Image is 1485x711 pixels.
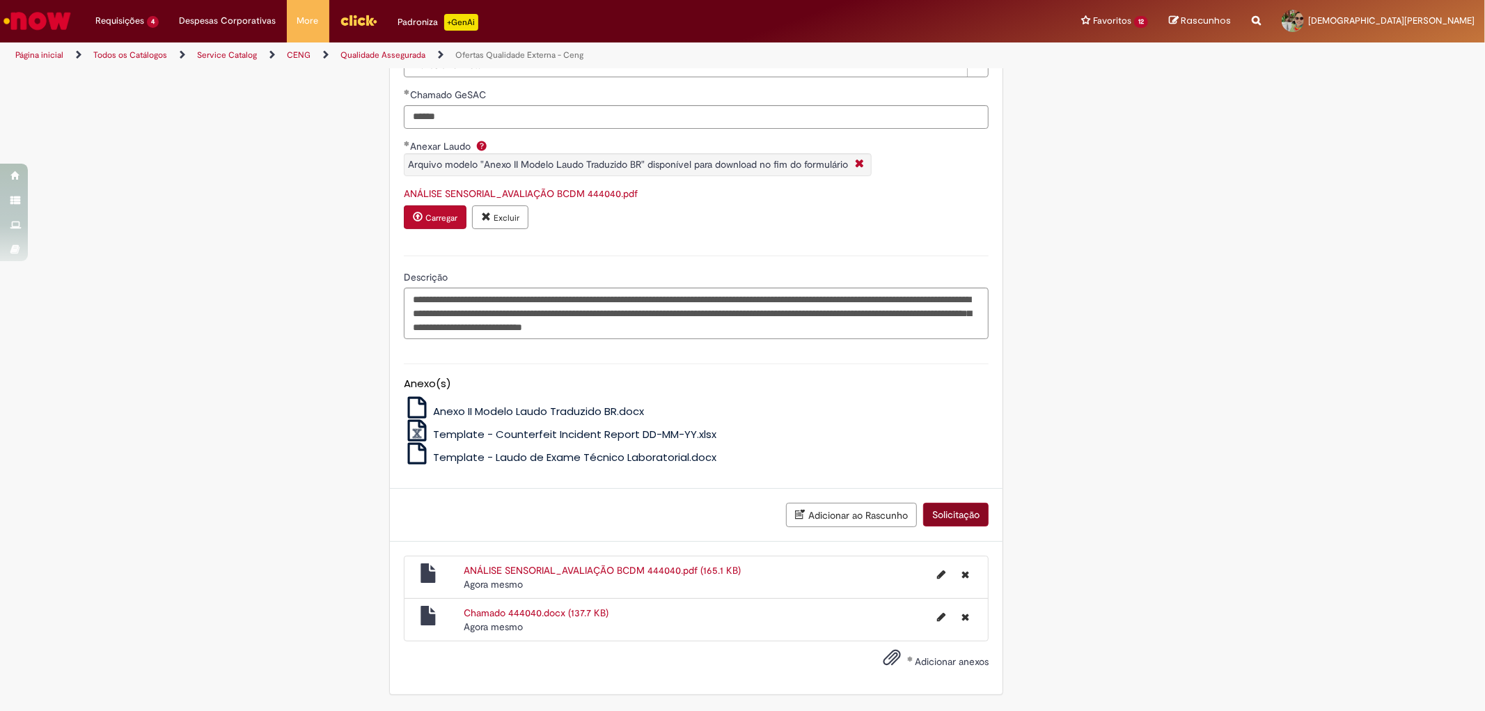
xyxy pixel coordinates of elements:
span: Template - Counterfeit Incident Report DD-MM-YY.xlsx [433,427,716,442]
span: Anexo II Modelo Laudo Traduzido BR.docx [433,404,644,419]
div: Padroniza [398,14,478,31]
span: Descrição [404,271,450,283]
time: 29/08/2025 14:21:54 [464,620,523,633]
textarea: Descrição [404,288,989,339]
span: Adicionar anexos [915,655,989,668]
a: Qualidade Assegurada [340,49,425,61]
span: Chamado GeSAC [410,88,489,101]
time: 29/08/2025 14:21:54 [464,578,523,591]
p: +GenAi [444,14,478,31]
span: Agora mesmo [464,620,523,633]
a: Rascunhos [1169,15,1231,28]
a: ANÁLISE SENSORIAL_AVALIAÇÃO BCDM 444040.pdf (165.1 KB) [464,564,741,577]
button: Carregar anexo de Anexar Laudo Required [404,205,466,229]
span: Template - Laudo de Exame Técnico Laboratorial.docx [433,450,716,464]
button: Excluir anexo ANÁLISE SENSORIAL_AVALIAÇÃO BCDM 444040.pdf [472,205,528,229]
span: [DEMOGRAPHIC_DATA][PERSON_NAME] [1308,15,1475,26]
small: Excluir [494,212,519,224]
span: Ajuda para Anexar Laudo [473,140,490,151]
h5: Anexo(s) [404,378,989,390]
span: Obrigatório Preenchido [404,141,410,146]
span: Agora mesmo [464,578,523,591]
img: ServiceNow [1,7,73,35]
a: Chamado 444040.docx (137.7 KB) [464,607,608,619]
span: Arquivo modelo "Anexo II Modelo Laudo Traduzido BR" disponível para download no fim do formulário [408,158,848,171]
span: Rascunhos [1181,14,1231,27]
a: Template - Laudo de Exame Técnico Laboratorial.docx [404,450,716,464]
i: Fechar More information Por question_anexar_laudo [851,157,867,172]
button: Editar nome de arquivo Chamado 444040.docx [929,606,954,628]
a: Download de ANÁLISE SENSORIAL_AVALIAÇÃO BCDM 444040.pdf [404,187,638,200]
button: Adicionar anexos [879,645,904,677]
input: Chamado GeSAC [404,105,989,129]
span: Despesas Corporativas [180,14,276,28]
span: Obrigatório Preenchido [404,89,410,95]
span: Requisições [95,14,144,28]
span: 4 [147,16,159,28]
span: Favoritos [1093,14,1131,28]
a: CENG [287,49,311,61]
a: Template - Counterfeit Incident Report DD-MM-YY.xlsx [404,427,716,442]
span: 12 [1134,16,1148,28]
a: Ofertas Qualidade Externa - Ceng [455,49,583,61]
a: Anexo II Modelo Laudo Traduzido BR.docx [404,404,644,419]
span: Anexar Laudo [410,140,473,153]
button: Editar nome de arquivo ANÁLISE SENSORIAL_AVALIAÇÃO BCDM 444040.pdf [929,563,954,586]
a: Service Catalog [197,49,257,61]
a: Todos os Catálogos [93,49,167,61]
img: click_logo_yellow_360x200.png [340,10,377,31]
span: More [297,14,319,28]
small: Carregar [425,212,457,224]
button: Excluir ANÁLISE SENSORIAL_AVALIAÇÃO BCDM 444040.pdf [953,563,977,586]
button: Solicitação [923,503,989,526]
a: Página inicial [15,49,63,61]
ul: Trilhas de página [10,42,980,68]
button: Adicionar ao Rascunho [786,503,917,527]
button: Excluir Chamado 444040.docx [953,606,977,628]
